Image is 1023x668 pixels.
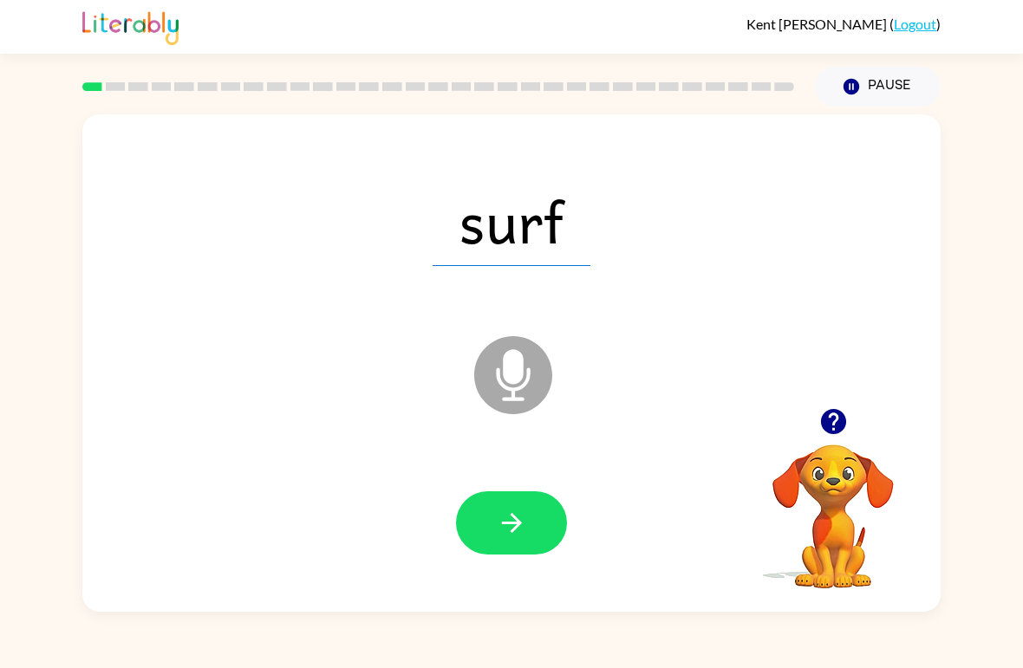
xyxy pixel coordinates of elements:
span: Kent [PERSON_NAME] [746,16,889,32]
button: Pause [815,67,941,107]
img: Literably [82,7,179,45]
video: Your browser must support playing .mp4 files to use Literably. Please try using another browser. [746,418,920,591]
span: surf [433,176,590,266]
div: ( ) [746,16,941,32]
a: Logout [894,16,936,32]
